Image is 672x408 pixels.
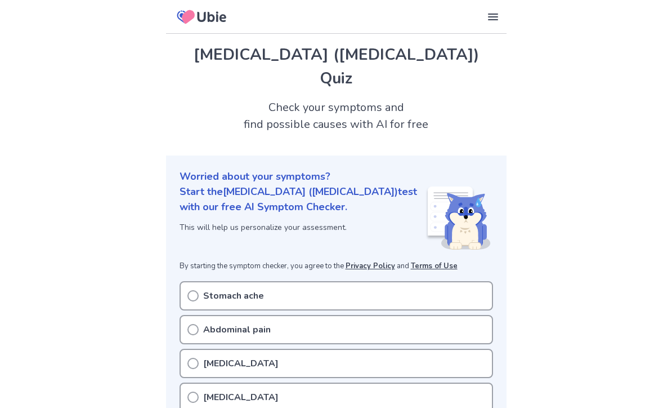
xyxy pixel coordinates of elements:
p: Start the [MEDICAL_DATA] ([MEDICAL_DATA]) test with our free AI Symptom Checker. [180,184,425,215]
p: [MEDICAL_DATA] [203,391,279,404]
a: Privacy Policy [346,261,395,271]
img: Shiba [425,187,491,250]
p: Stomach ache [203,289,264,303]
h2: Check your symptoms and find possible causes with AI for free [166,99,507,133]
p: [MEDICAL_DATA] [203,357,279,370]
a: Terms of Use [411,261,458,271]
p: Worried about your symptoms? [180,169,493,184]
p: This will help us personalize your assessment. [180,221,425,233]
p: Abdominal pain [203,323,271,336]
h1: [MEDICAL_DATA] ([MEDICAL_DATA]) Quiz [180,43,493,90]
p: By starting the symptom checker, you agree to the and [180,261,493,272]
